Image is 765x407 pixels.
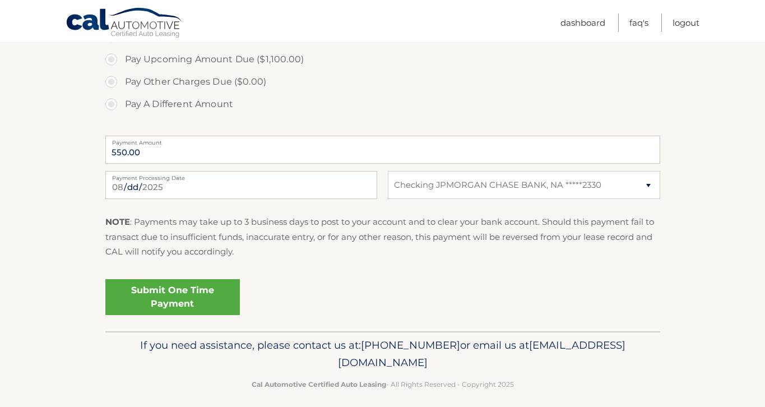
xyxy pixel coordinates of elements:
p: - All Rights Reserved - Copyright 2025 [113,378,653,390]
label: Pay Upcoming Amount Due ($1,100.00) [105,48,660,71]
a: Cal Automotive [66,7,183,40]
a: Logout [673,13,699,32]
label: Pay Other Charges Due ($0.00) [105,71,660,93]
label: Payment Processing Date [105,171,377,180]
span: [PHONE_NUMBER] [361,339,460,351]
a: Dashboard [560,13,605,32]
strong: NOTE [105,216,130,227]
p: : Payments may take up to 3 business days to post to your account and to clear your bank account.... [105,215,660,259]
a: FAQ's [629,13,648,32]
strong: Cal Automotive Certified Auto Leasing [252,380,386,388]
input: Payment Date [105,171,377,199]
a: Submit One Time Payment [105,279,240,315]
label: Pay A Different Amount [105,93,660,115]
label: Payment Amount [105,136,660,145]
p: If you need assistance, please contact us at: or email us at [113,336,653,372]
input: Payment Amount [105,136,660,164]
